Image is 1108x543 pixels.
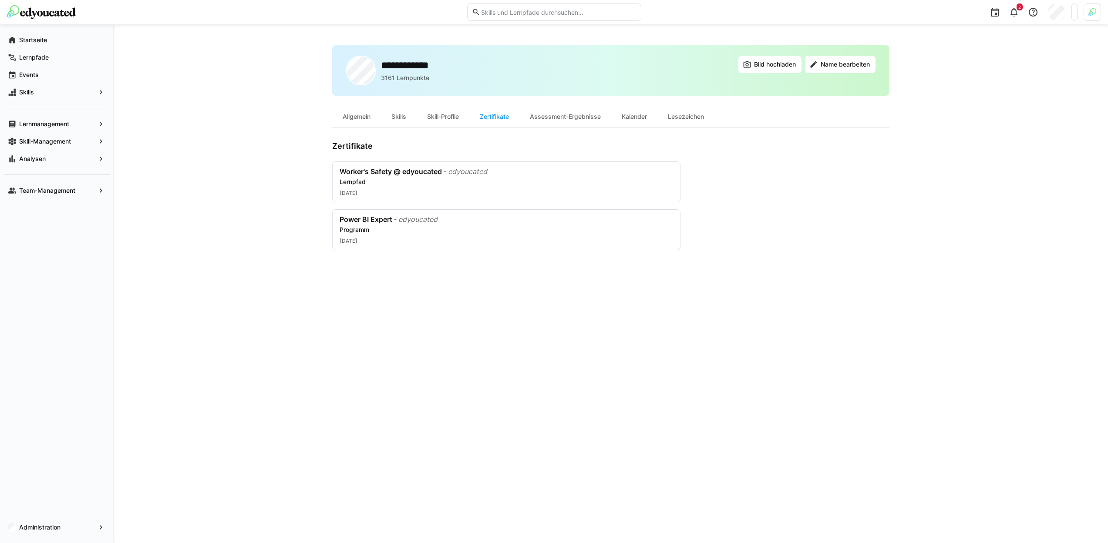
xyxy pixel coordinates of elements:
button: Bild hochladen [738,56,802,73]
div: Allgemein [332,106,381,127]
div: Worker's Safety @ edyoucated [340,167,442,176]
p: 3161 Lernpunkte [381,74,429,82]
span: Bild hochladen [753,60,797,69]
h3: Zertifikate [332,141,373,151]
div: edyoucated [448,167,487,176]
div: edyoucated [398,215,438,224]
div: Skills [381,106,417,127]
input: Skills und Lernpfade durchsuchen… [480,8,636,16]
span: Name bearbeiten [819,60,871,69]
div: Skill-Profile [417,106,469,127]
div: Programm [340,225,673,234]
span: 2 [1018,4,1021,10]
div: Assessment-Ergebnisse [519,106,611,127]
div: Power BI Expert [340,215,392,224]
div: Lesezeichen [657,106,714,127]
div: - [394,215,397,224]
div: Kalender [611,106,657,127]
div: [DATE] [340,190,673,197]
div: Lernpfad [340,178,673,186]
div: Zertifikate [469,106,519,127]
div: [DATE] [340,238,673,245]
button: Name bearbeiten [805,56,876,73]
div: - [444,167,446,176]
